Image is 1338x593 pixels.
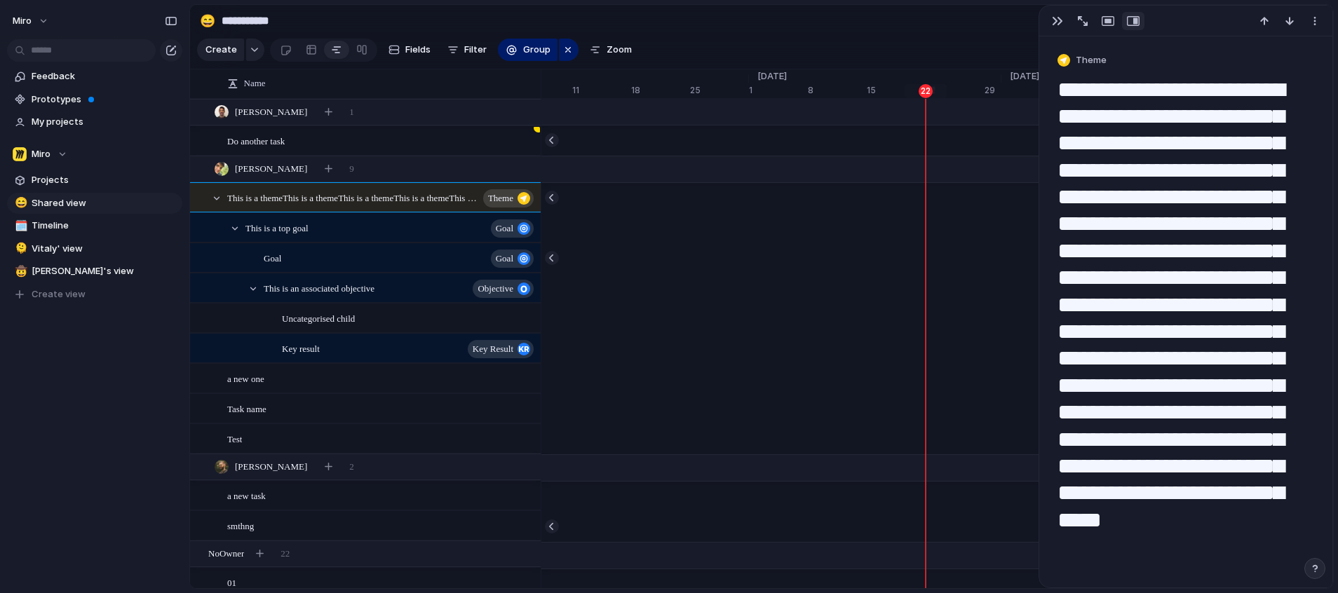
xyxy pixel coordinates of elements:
span: a new one [227,370,264,386]
span: Task name [227,400,266,416]
span: [PERSON_NAME] [235,162,307,176]
span: [PERSON_NAME]'s view [32,264,177,278]
div: 😄 [15,195,25,211]
button: goal [491,219,534,238]
span: My projects [32,115,177,129]
a: My projects [7,111,182,132]
button: Group [498,39,557,61]
div: 29 [985,84,1001,97]
span: 9 [349,162,354,176]
span: Prototypes [32,93,177,107]
span: Fields [405,43,431,57]
a: 🤠[PERSON_NAME]'s view [7,261,182,282]
span: [DATE] [1001,69,1048,83]
span: This is a top goal [245,219,309,236]
span: goal [496,249,513,268]
button: objective [473,280,534,298]
span: theme [488,189,513,208]
button: theme [483,189,534,207]
div: 22 [926,84,985,97]
div: 4 [513,84,572,97]
span: Theme [1076,53,1107,67]
span: Vitaly' view [32,242,177,256]
span: [PERSON_NAME] [235,105,307,119]
button: 🗓️ [13,219,27,233]
div: 🫠 [15,240,25,257]
span: Shared view [32,196,177,210]
span: 22 [281,547,290,561]
span: Timeline [32,219,177,233]
button: key result [468,340,534,358]
span: [PERSON_NAME] [235,460,307,474]
button: Filter [442,39,492,61]
span: 01 [227,574,236,590]
span: Test [227,430,242,447]
span: Zoom [607,43,632,57]
button: Create [197,39,244,61]
span: key result [473,339,513,359]
button: Fields [383,39,436,61]
div: 8 [808,84,867,97]
a: Prototypes [7,89,182,110]
span: Goal [264,250,281,266]
button: Theme [1055,50,1111,71]
span: Do another task [227,132,285,149]
button: 🤠 [13,264,27,278]
span: Key result [282,340,320,356]
div: 15 [867,84,926,97]
a: Projects [7,170,182,191]
button: Create view [7,284,182,305]
span: Create view [32,287,86,301]
span: This is an associated objective [264,280,374,296]
span: goal [496,219,513,238]
a: Feedback [7,66,182,87]
button: goal [491,250,534,268]
span: Uncategorised child [282,310,355,326]
span: Projects [32,173,177,187]
button: Miro [7,144,182,165]
span: Filter [464,43,487,57]
div: 25 [690,84,749,97]
button: Zoom [584,39,637,61]
span: Miro [32,147,50,161]
a: 🗓️Timeline [7,215,182,236]
span: 1 [349,105,354,119]
div: 11 [572,84,631,97]
div: 🗓️ [15,218,25,234]
span: Create [205,43,237,57]
button: miro [6,10,56,32]
span: No Owner [208,547,244,561]
a: 🫠Vitaly' view [7,238,182,259]
span: [DATE] [749,69,795,83]
a: 😄Shared view [7,193,182,214]
span: a new task [227,487,266,503]
span: This is a themeThis is a themeThis is a themeThis is a themeThis is a themeThis is a themeThis is... [227,189,479,205]
span: objective [478,279,513,299]
div: 22 [919,84,933,98]
button: 😄 [13,196,27,210]
div: 😄 [200,11,215,30]
span: Feedback [32,69,177,83]
span: Group [523,43,550,57]
span: 2 [349,460,354,474]
div: 18 [631,84,690,97]
button: 🫠 [13,242,27,256]
span: miro [13,14,32,28]
div: 1 [749,84,808,97]
span: smthng [227,517,254,533]
button: 😄 [196,10,219,32]
div: 🤠 [15,264,25,280]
